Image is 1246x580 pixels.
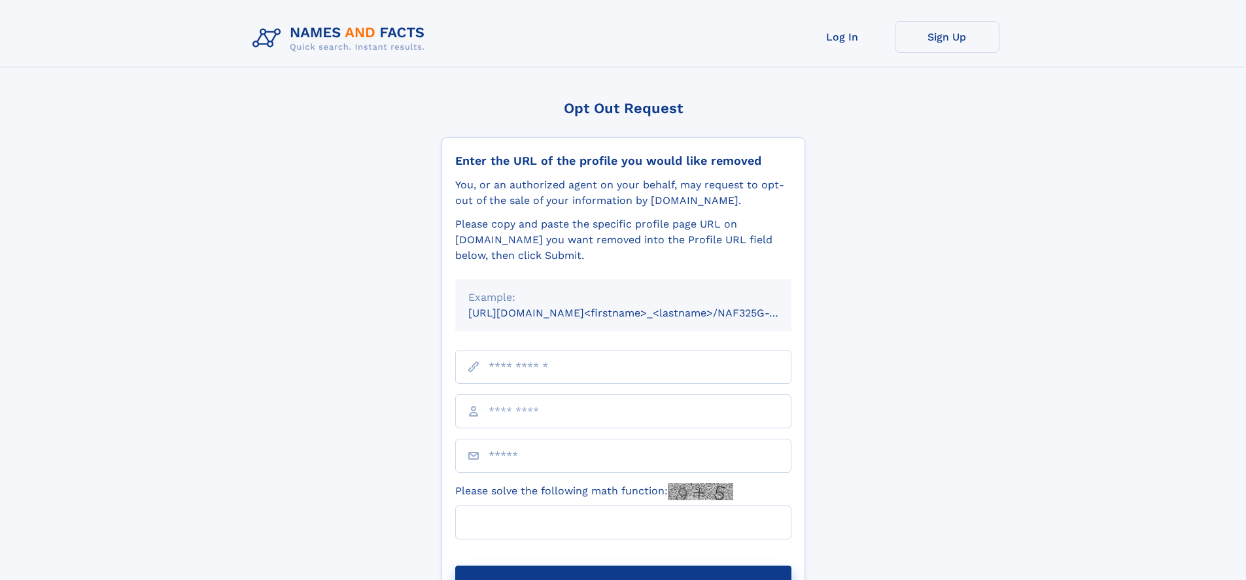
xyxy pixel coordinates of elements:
[468,290,778,305] div: Example:
[455,216,791,264] div: Please copy and paste the specific profile page URL on [DOMAIN_NAME] you want removed into the Pr...
[895,21,999,53] a: Sign Up
[455,177,791,209] div: You, or an authorized agent on your behalf, may request to opt-out of the sale of your informatio...
[441,100,805,116] div: Opt Out Request
[455,154,791,168] div: Enter the URL of the profile you would like removed
[455,483,733,500] label: Please solve the following math function:
[468,307,816,319] small: [URL][DOMAIN_NAME]<firstname>_<lastname>/NAF325G-xxxxxxxx
[790,21,895,53] a: Log In
[247,21,436,56] img: Logo Names and Facts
